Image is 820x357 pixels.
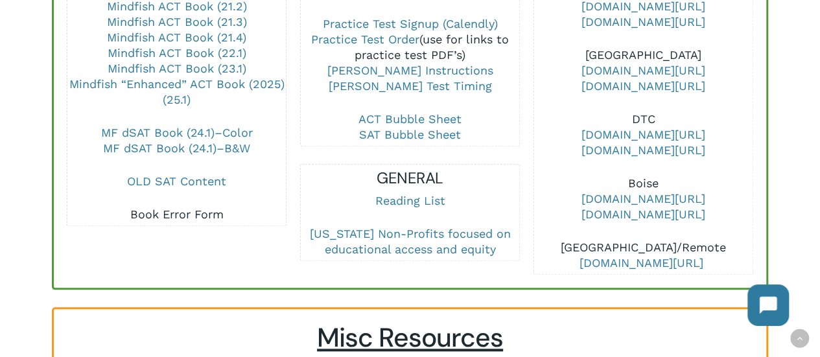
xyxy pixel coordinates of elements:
a: [DOMAIN_NAME][URL] [581,207,705,221]
a: [PERSON_NAME] Instructions [327,63,493,77]
a: Mindfish ACT Book (21.4) [107,30,246,44]
p: [GEOGRAPHIC_DATA] [534,47,752,111]
span: Misc Resources [317,321,503,355]
a: Mindfish ACT Book (21.3) [107,15,247,29]
a: [DOMAIN_NAME][URL] [580,256,703,270]
a: [DOMAIN_NAME][URL] [581,128,705,141]
a: Practice Test Order [311,32,419,46]
iframe: Chatbot [526,271,802,339]
a: [DOMAIN_NAME][URL] [581,143,705,157]
p: Boise [534,176,752,240]
a: Mindfish “Enhanced” ACT Book (2025) (25.1) [69,77,285,106]
p: DTC [534,111,752,176]
a: OLD SAT Content [127,174,226,188]
a: [DOMAIN_NAME][URL] [581,63,705,77]
a: Mindfish ACT Book (22.1) [108,46,246,60]
a: [DOMAIN_NAME][URL] [581,192,705,205]
a: ACT Bubble Sheet [358,112,462,126]
p: (use for links to practice test PDF’s) [301,16,519,111]
a: [DOMAIN_NAME][URL] [581,79,705,93]
a: [DOMAIN_NAME][URL] [581,15,705,29]
a: [US_STATE] Non-Profits focused on educational access and equity [310,227,511,256]
a: Mindfish ACT Book (23.1) [108,62,246,75]
a: Book Error Form [130,207,224,221]
p: [GEOGRAPHIC_DATA]/Remote [534,240,752,271]
a: SAT Bubble Sheet [359,128,461,141]
a: Reading List [375,194,445,207]
a: [PERSON_NAME] Test Timing [329,79,492,93]
h5: GENERAL [301,168,519,189]
a: MF dSAT Book (24.1)–Color [101,126,253,139]
a: MF dSAT Book (24.1)–B&W [103,141,250,155]
a: Practice Test Signup (Calendly) [323,17,498,30]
